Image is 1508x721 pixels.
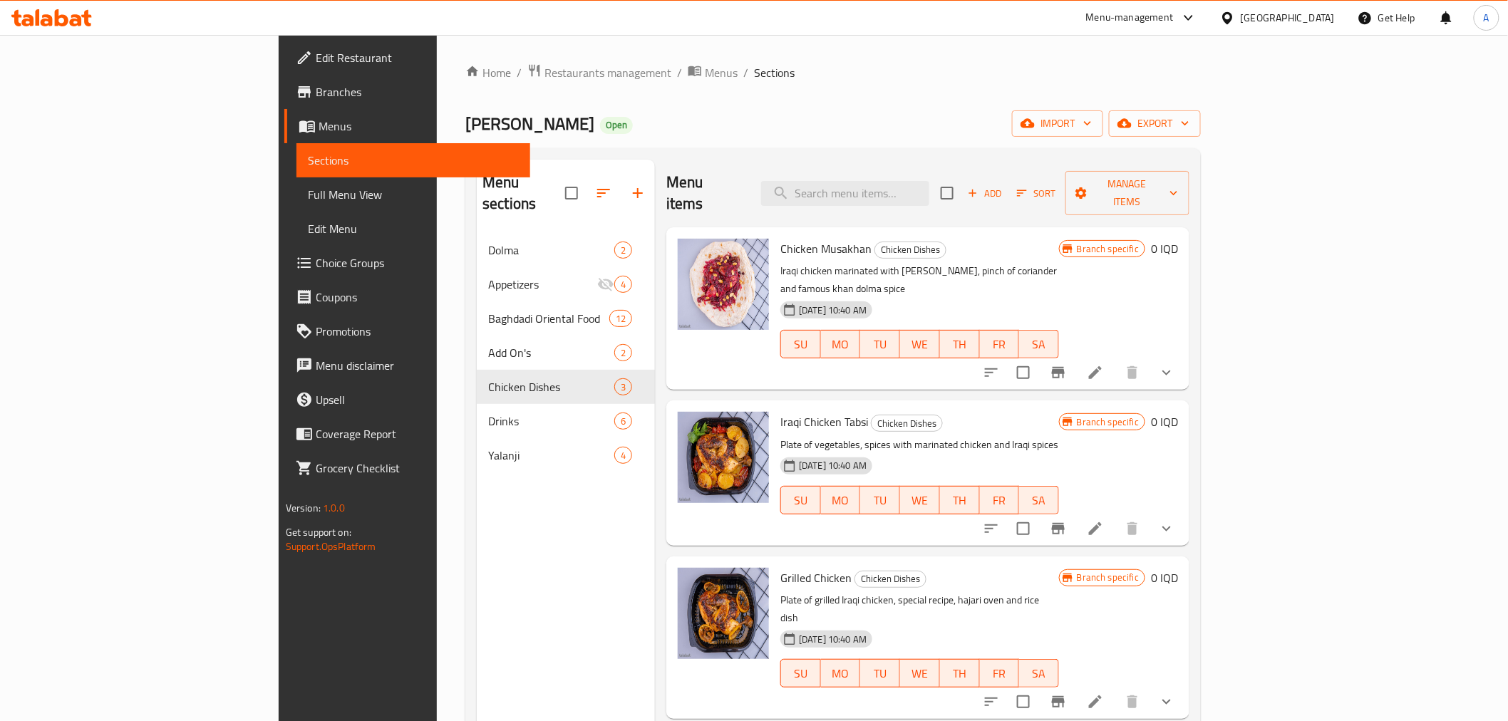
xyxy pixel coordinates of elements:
[754,64,795,81] span: Sections
[316,83,519,100] span: Branches
[614,413,632,430] div: items
[614,378,632,395] div: items
[1019,486,1059,514] button: SA
[284,109,530,143] a: Menus
[477,404,655,438] div: Drinks6
[284,246,530,280] a: Choice Groups
[1071,415,1145,429] span: Branch specific
[780,436,1059,454] p: Plate of vegetables, spices with marinated chicken and Iraqi spices
[488,242,614,259] span: Dolma
[787,334,815,355] span: SU
[1077,175,1179,211] span: Manage items
[1151,239,1178,259] h6: 0 IQD
[875,242,946,258] span: Chicken Dishes
[477,370,655,404] div: Chicken Dishes3
[284,417,530,451] a: Coverage Report
[962,182,1008,204] span: Add item
[940,330,980,358] button: TH
[1151,568,1178,588] h6: 0 IQD
[1071,571,1145,584] span: Branch specific
[780,567,852,588] span: Grilled Chicken
[932,178,962,208] span: Select section
[974,685,1008,719] button: sort-choices
[284,75,530,109] a: Branches
[860,330,900,358] button: TU
[1150,356,1184,390] button: show more
[827,334,855,355] span: MO
[980,330,1020,358] button: FR
[1065,171,1190,215] button: Manage items
[906,334,934,355] span: WE
[666,172,743,214] h2: Menu items
[284,348,530,383] a: Menu disclaimer
[316,391,519,408] span: Upsell
[284,280,530,314] a: Coupons
[780,486,821,514] button: SU
[1013,182,1060,204] button: Sort
[677,64,682,81] li: /
[323,499,345,517] span: 1.0.0
[860,486,900,514] button: TU
[974,512,1008,546] button: sort-choices
[780,238,872,259] span: Chicken Musakhan
[615,449,631,462] span: 4
[286,537,376,556] a: Support.OpsPlatform
[1484,10,1489,26] span: A
[872,415,942,432] span: Chicken Dishes
[780,262,1059,298] p: Iraqi chicken marinated with [PERSON_NAME], pinch of coriander and famous khan dolma spice
[597,276,614,293] svg: Inactive section
[488,413,614,430] span: Drinks
[296,177,530,212] a: Full Menu View
[1120,115,1189,133] span: export
[316,460,519,477] span: Grocery Checklist
[1150,685,1184,719] button: show more
[1241,10,1335,26] div: [GEOGRAPHIC_DATA]
[743,64,748,81] li: /
[678,239,769,330] img: Chicken Musakhan
[615,380,631,394] span: 3
[900,330,940,358] button: WE
[793,304,872,317] span: [DATE] 10:40 AM
[1158,364,1175,381] svg: Show Choices
[1115,512,1150,546] button: delete
[688,63,738,82] a: Menus
[1086,9,1174,26] div: Menu-management
[780,591,1059,627] p: Plate of grilled Iraqi chicken, special recipe, hajari oven and rice dish
[1071,242,1145,256] span: Branch specific
[488,378,614,395] span: Chicken Dishes
[678,568,769,659] img: Grilled Chicken
[1087,520,1104,537] a: Edit menu item
[477,227,655,478] nav: Menu sections
[866,663,894,684] span: TU
[1151,412,1178,432] h6: 0 IQD
[488,344,614,361] div: Add On's
[316,323,519,340] span: Promotions
[980,659,1020,688] button: FR
[780,659,821,688] button: SU
[284,41,530,75] a: Edit Restaurant
[615,415,631,428] span: 6
[1115,356,1150,390] button: delete
[946,490,974,511] span: TH
[940,486,980,514] button: TH
[962,182,1008,204] button: Add
[610,312,631,326] span: 12
[821,659,861,688] button: MO
[1008,687,1038,717] span: Select to update
[477,438,655,472] div: Yalanji4
[1025,334,1053,355] span: SA
[1158,520,1175,537] svg: Show Choices
[986,334,1014,355] span: FR
[600,119,633,131] span: Open
[1023,115,1092,133] span: import
[286,523,351,541] span: Get support on:
[587,176,621,210] span: Sort sections
[1041,356,1075,390] button: Branch-specific-item
[827,663,855,684] span: MO
[308,220,519,237] span: Edit Menu
[900,486,940,514] button: WE
[1012,110,1103,137] button: import
[1158,693,1175,710] svg: Show Choices
[477,336,655,370] div: Add On's2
